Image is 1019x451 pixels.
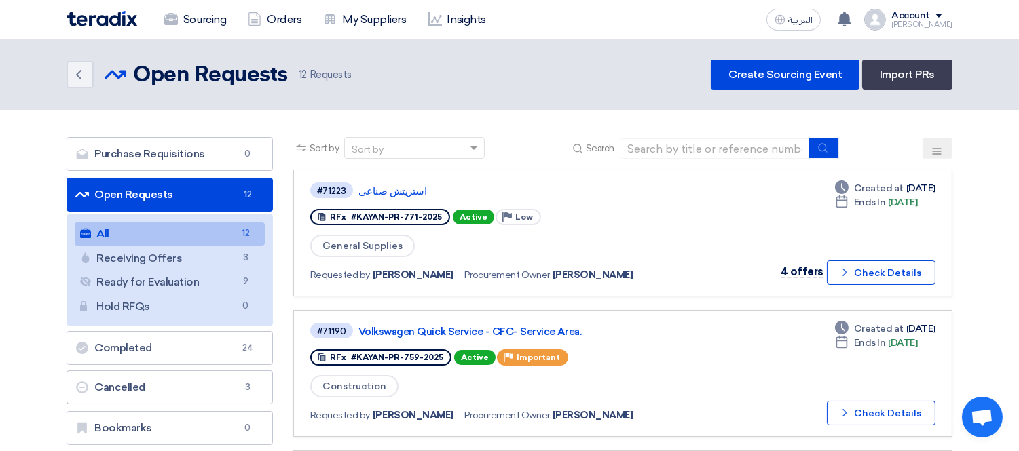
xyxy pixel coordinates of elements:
img: profile_test.png [864,9,886,31]
span: General Supplies [310,235,415,257]
a: Ready for Evaluation [75,271,265,294]
span: Ends In [854,195,886,210]
span: Active [454,350,496,365]
a: Hold RFQs [75,295,265,318]
span: 12 [240,188,256,201]
a: Cancelled3 [67,370,273,404]
span: 0 [238,299,254,313]
a: Volkswagen Quick Service - CFC- Service Area. [358,326,698,338]
span: [PERSON_NAME] [553,408,633,423]
a: Create Sourcing Event [711,60,859,90]
span: [PERSON_NAME] [553,268,633,282]
span: RFx [330,212,346,222]
span: Ends In [854,336,886,350]
button: العربية [766,9,821,31]
span: [PERSON_NAME] [373,408,453,423]
span: 4 offers [781,265,823,278]
a: Sourcing [153,5,237,35]
a: Insights [418,5,497,35]
a: Orders [237,5,312,35]
div: [DATE] [835,195,918,210]
span: Search [586,141,614,155]
span: Requests [299,67,352,83]
button: Check Details [827,401,935,425]
span: Procurement Owner [464,408,550,423]
a: Purchase Requisitions0 [67,137,273,171]
img: Teradix logo [67,11,137,26]
span: Procurement Owner [464,268,550,282]
span: [PERSON_NAME] [373,268,453,282]
span: Requested by [310,408,370,423]
span: Requested by [310,268,370,282]
span: 3 [238,251,254,265]
span: العربية [788,16,813,25]
span: 0 [240,421,256,435]
div: [DATE] [835,181,935,195]
div: Account [891,10,930,22]
div: #71190 [317,327,346,336]
span: #KAYAN-PR-771-2025 [351,212,442,222]
a: Bookmarks0 [67,411,273,445]
a: Open Requests12 [67,178,273,212]
a: Import PRs [862,60,952,90]
span: 0 [240,147,256,161]
a: Receiving Offers [75,247,265,270]
input: Search by title or reference number [620,138,810,159]
span: Construction [310,375,399,397]
span: Important [517,353,560,362]
div: [PERSON_NAME] [891,21,952,28]
a: Open chat [962,397,1003,437]
a: My Suppliers [312,5,417,35]
div: #71223 [317,187,346,195]
a: Completed24 [67,331,273,365]
span: Created at [854,321,904,336]
div: [DATE] [835,336,918,350]
a: All [75,222,265,246]
span: 9 [238,275,254,289]
button: Check Details [827,260,935,285]
span: #KAYAN-PR-759-2025 [351,353,443,362]
span: 12 [299,68,307,81]
span: 24 [240,341,256,355]
span: RFx [330,353,346,362]
span: Sort by [310,141,339,155]
div: [DATE] [835,321,935,336]
span: 3 [240,380,256,394]
h2: Open Requests [133,62,288,89]
span: Low [515,212,533,222]
span: Created at [854,181,904,195]
span: 12 [238,227,254,241]
div: Sort by [352,142,384,157]
span: Active [453,210,494,224]
a: استريتش صناعى [358,185,698,197]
